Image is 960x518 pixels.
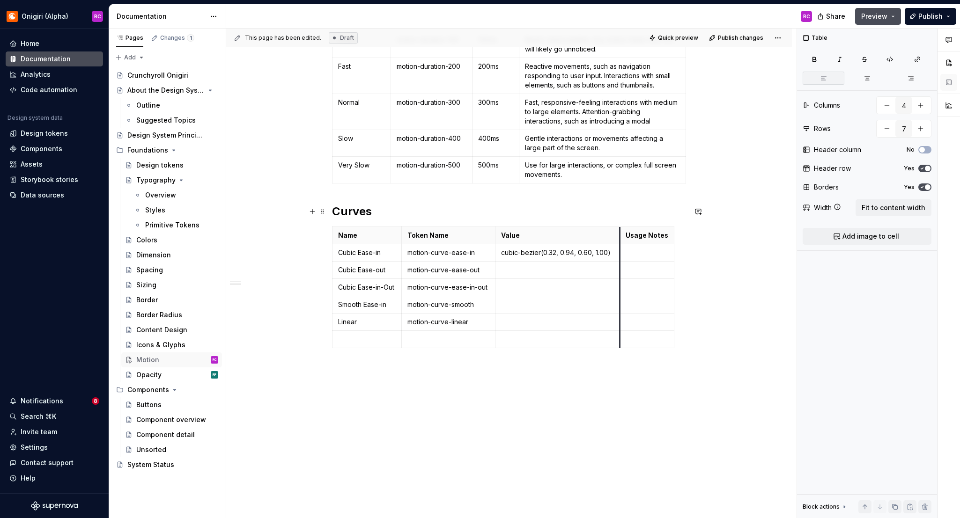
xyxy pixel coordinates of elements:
[121,158,222,173] a: Design tokens
[842,232,899,241] span: Add image to cell
[407,265,489,275] p: motion-curve-ease-out
[21,144,62,153] div: Components
[7,114,63,122] div: Design system data
[21,443,48,452] div: Settings
[706,31,768,44] button: Publish changes
[918,12,943,21] span: Publish
[121,397,222,412] a: Buttons
[130,188,222,203] a: Overview
[136,355,159,365] div: Motion
[31,501,78,511] a: Supernova Logo
[145,190,176,200] div: Overview
[160,34,194,42] div: Changes
[121,263,222,277] a: Spacing
[136,310,182,320] div: Border Radius
[826,12,845,21] span: Share
[136,340,185,350] div: Icons & Glyphs
[213,355,217,365] div: RC
[338,134,385,143] p: Slow
[136,430,195,439] div: Component detail
[21,129,68,138] div: Design tokens
[803,228,931,245] button: Add image to cell
[478,161,513,170] p: 500ms
[6,36,103,51] a: Home
[127,86,205,95] div: About the Design System
[136,400,162,409] div: Buttons
[478,134,513,143] p: 400ms
[145,205,165,215] div: Styles
[112,51,148,64] button: Add
[21,70,51,79] div: Analytics
[92,397,99,405] span: 8
[6,424,103,439] a: Invite team
[116,34,143,42] div: Pages
[7,11,18,22] img: 25dd04c0-9bb6-47b6-936d-a9571240c086.png
[21,160,43,169] div: Assets
[397,62,466,71] p: motion-duration-200
[213,370,216,379] div: RF
[121,427,222,442] a: Component detail
[338,98,385,107] p: Normal
[814,124,831,133] div: Rows
[21,190,64,200] div: Data sources
[121,113,222,128] a: Suggested Topics
[862,203,925,212] span: Fit to content width
[127,385,169,394] div: Components
[501,248,614,257] p: cubic-bezier(0.32, 0.94, 0.60, 1.00)
[136,116,196,125] div: Suggested Topics
[21,458,74,467] div: Contact support
[136,280,156,290] div: Sizing
[478,62,513,71] p: 200ms
[407,248,489,257] p: motion-curve-ease-in
[338,161,385,170] p: Very Slow
[814,182,839,192] div: Borders
[397,161,466,170] p: motion-duration-500
[6,82,103,97] a: Code automation
[6,440,103,455] a: Settings
[21,39,39,48] div: Home
[136,250,171,260] div: Dimension
[6,455,103,470] button: Contact support
[21,474,36,483] div: Help
[130,203,222,218] a: Styles
[136,265,163,275] div: Spacing
[338,317,396,327] p: Linear
[338,248,396,257] p: Cubic Ease-in
[21,54,71,64] div: Documentation
[136,370,162,379] div: Opacity
[397,134,466,143] p: motion-duration-400
[136,235,157,245] div: Colors
[136,101,160,110] div: Outline
[338,265,396,275] p: Cubic Ease-out
[121,233,222,248] a: Colors
[121,98,222,113] a: Outline
[525,161,680,179] p: Use for large interactions, or complex full screen movements.
[112,128,222,143] a: Design System Principles
[6,157,103,172] a: Assets
[814,203,832,212] div: Width
[6,51,103,66] a: Documentation
[127,460,174,469] div: System Status
[112,68,222,83] a: Crunchyroll Onigiri
[112,457,222,472] a: System Status
[6,126,103,141] a: Design tokens
[904,183,915,191] label: Yes
[814,101,840,110] div: Columns
[121,322,222,337] a: Content Design
[21,412,56,421] div: Search ⌘K
[525,98,680,126] p: Fast, responsive-feeling interactions with medium to large elements. Attention-grabbing interacti...
[112,68,222,472] div: Page tree
[21,175,78,184] div: Storybook stories
[2,6,107,26] button: Onigiri (Alpha)RC
[814,164,851,173] div: Header row
[814,145,861,154] div: Header column
[136,415,206,424] div: Component overview
[6,394,103,409] button: Notifications8
[121,277,222,292] a: Sizing
[124,54,136,61] span: Add
[407,300,489,309] p: motion-curve-smooth
[646,31,702,44] button: Quick preview
[812,8,851,25] button: Share
[407,283,489,292] p: motion-curve-ease-in-out
[136,175,176,185] div: Typography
